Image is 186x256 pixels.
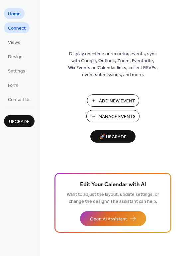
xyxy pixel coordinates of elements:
a: Contact Us [4,94,35,105]
a: Design [4,51,27,62]
span: Connect [8,25,26,32]
span: Home [8,11,21,18]
span: Add New Event [99,98,135,105]
button: Open AI Assistant [80,211,146,226]
span: Open AI Assistant [90,216,127,223]
a: Connect [4,22,30,33]
span: Manage Events [98,113,136,120]
a: Settings [4,65,29,76]
span: 🚀 Upgrade [94,133,132,142]
a: Views [4,37,24,48]
a: Home [4,8,25,19]
button: Add New Event [87,94,139,107]
span: Settings [8,68,25,75]
span: Views [8,39,20,46]
a: Form [4,79,22,90]
span: Upgrade [9,118,30,125]
button: 🚀 Upgrade [90,130,136,143]
button: Manage Events [86,110,139,122]
button: Upgrade [4,115,35,127]
span: Display one-time or recurring events, sync with Google, Outlook, Zoom, Eventbrite, Wix Events or ... [68,51,158,78]
span: Design [8,54,23,61]
span: Contact Us [8,96,31,103]
span: Form [8,82,18,89]
span: Want to adjust the layout, update settings, or change the design? The assistant can help. [67,190,159,206]
span: Edit Your Calendar with AI [80,180,146,190]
